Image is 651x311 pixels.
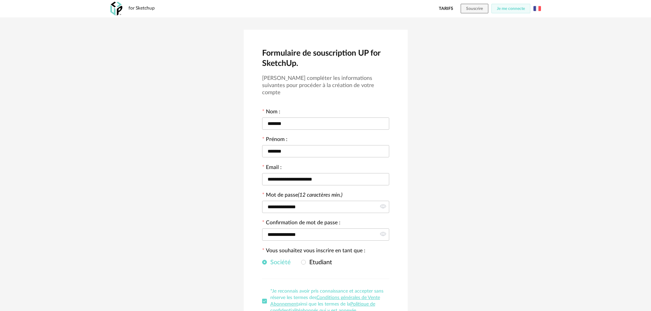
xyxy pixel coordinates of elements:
i: (12 caractères min.) [298,192,342,198]
span: Je me connecte [497,6,525,11]
button: Souscrire [461,4,488,13]
h3: [PERSON_NAME] compléter les informations suivantes pour procéder à la création de votre compte [262,75,389,96]
label: Vous souhaitez vous inscrire en tant que : [262,248,365,255]
a: Conditions générales de Vente Abonnement [270,295,380,307]
label: Email : [262,165,282,172]
img: OXP [110,2,122,16]
span: Etudiant [306,259,332,266]
button: Je me connecte [491,4,530,13]
div: for Sketchup [128,5,155,12]
img: fr [533,5,541,12]
label: Confirmation de mot de passe : [262,220,340,227]
span: Société [267,259,291,266]
a: Tarifs [439,4,453,13]
label: Prénom : [262,137,287,144]
label: Nom : [262,109,280,116]
span: Souscrire [466,6,483,11]
h2: Formulaire de souscription UP for SketchUp. [262,48,389,69]
label: Mot de passe [266,192,342,198]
